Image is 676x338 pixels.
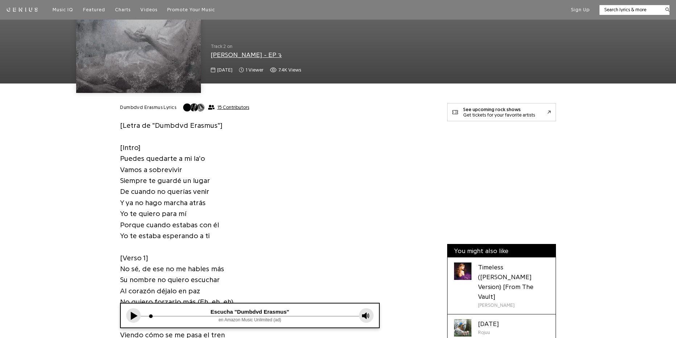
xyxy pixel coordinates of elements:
[599,6,661,13] input: Search lyrics & more
[217,66,232,74] span: [DATE]
[53,7,73,12] span: Music IQ
[115,7,131,13] a: Charts
[120,104,176,111] h2: Dumbdvd Erasmus Lyrics
[53,7,73,13] a: Music IQ
[246,66,263,74] span: 1 viewer
[571,7,590,13] button: Sign Up
[448,257,556,314] a: Cover art for Timeless (Taylor’s Version) [From The Vault] by Taylor SwiftTimeless ([PERSON_NAME]...
[454,262,471,280] div: Cover art for Timeless (Taylor’s Version) [From The Vault] by Taylor Swift
[121,304,379,327] iframe: Tonefuse player
[239,66,263,74] span: 1 viewer
[183,103,249,112] button: 15 Contributors
[83,7,105,12] span: Featured
[448,244,556,257] div: You might also like
[140,7,157,13] a: Videos
[478,302,549,309] div: [PERSON_NAME]
[463,107,535,112] div: See upcoming rock shows
[83,7,105,13] a: Featured
[217,105,249,110] span: 15 Contributors
[167,7,215,12] span: Promote Your Music
[211,52,282,58] a: [PERSON_NAME] - EP
[211,43,437,50] span: Track 2 on
[167,7,215,13] a: Promote Your Music
[463,112,535,118] div: Get tickets for your favorite artists
[478,329,499,336] div: Rojuu
[478,262,549,302] div: Timeless ([PERSON_NAME] Version) [From The Vault]
[279,66,301,74] span: 7.4K views
[270,66,301,74] span: 7,440 views
[115,7,131,12] span: Charts
[447,103,556,121] a: See upcoming rock showsGet tickets for your favorite artists
[140,7,157,12] span: Videos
